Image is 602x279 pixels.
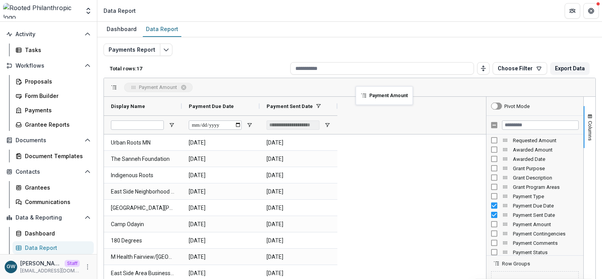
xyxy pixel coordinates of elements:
[267,103,313,109] span: Payment Sent Date
[513,240,579,246] span: Payment Comments
[477,62,490,75] button: Toggle auto height
[111,233,175,249] span: 180 Degrees
[486,173,583,182] div: Grant Description Column
[111,216,175,232] span: Camp Odayin
[25,92,88,100] div: Form Builder
[12,104,94,117] a: Payments
[143,23,181,35] div: Data Report
[139,84,177,90] span: Payment Amount
[189,120,242,130] input: Payment Due Date Filter Input
[513,156,579,162] span: Awarded Date
[12,150,94,162] a: Document Templates
[513,203,579,209] span: Payment Due Date
[25,152,88,160] div: Document Templates
[104,23,140,35] div: Dashboard
[16,169,81,175] span: Contacts
[83,3,94,19] button: Open entity switcher
[25,183,88,192] div: Grantees
[486,229,583,238] div: Payment Contingencies Column
[513,212,579,218] span: Payment Sent Date
[513,138,579,143] span: Requested Amount
[3,211,94,224] button: Open Data & Reporting
[513,194,579,199] span: Payment Type
[189,103,234,109] span: Payment Due Date
[16,63,81,69] span: Workflows
[12,89,94,102] a: Form Builder
[189,135,253,151] span: [DATE]
[25,46,88,54] div: Tasks
[189,151,253,167] span: [DATE]
[486,238,583,248] div: Payment Comments Column
[502,261,530,267] span: Row Groups
[16,31,81,38] span: Activity
[25,106,88,114] div: Payments
[12,227,94,240] a: Dashboard
[267,216,330,232] span: [DATE]
[513,249,579,255] span: Payment Status
[486,136,583,145] div: Requested Amount Column
[3,28,94,40] button: Open Activity
[513,147,579,153] span: Awarded Amount
[143,22,181,37] a: Data Report
[111,120,164,130] input: Display Name Filter Input
[111,167,175,183] span: Indigenous Roots
[486,145,583,154] div: Awarded Amount Column
[486,182,583,192] div: Grant Program Areas Column
[3,134,94,146] button: Open Documents
[100,5,139,16] nav: breadcrumb
[486,220,583,229] div: Payment Amount Column
[111,135,175,151] span: Urban Roots MN
[267,200,330,216] span: [DATE]
[267,167,330,183] span: [DATE]
[12,118,94,131] a: Grantee Reports
[25,244,88,252] div: Data Report
[124,83,193,92] div: Row Groups
[3,3,80,19] img: Rooted Philanthropic logo
[20,267,80,274] p: [EMAIL_ADDRESS][DOMAIN_NAME]
[12,44,94,56] a: Tasks
[12,181,94,194] a: Grantees
[486,248,583,257] div: Payment Status Column
[65,260,80,267] p: Staff
[189,216,253,232] span: [DATE]
[486,192,583,201] div: Payment Type Column
[83,262,92,272] button: More
[267,249,330,265] span: [DATE]
[504,103,530,109] div: Pivot Mode
[3,166,94,178] button: Open Contacts
[513,221,579,227] span: Payment Amount
[111,184,175,200] span: East Side Neighborhood Development Company
[486,154,583,164] div: Awarded Date Column
[25,198,88,206] div: Communications
[12,195,94,208] a: Communications
[189,167,253,183] span: [DATE]
[12,241,94,254] a: Data Report
[550,62,590,75] button: Export Data
[189,200,253,216] span: [DATE]
[486,210,583,220] div: Payment Sent Date Column
[160,44,172,56] button: Edit selected report
[111,200,175,216] span: [GEOGRAPHIC_DATA][PERSON_NAME] ISD#625
[267,151,330,167] span: [DATE]
[369,86,408,105] div: Payment Amount
[3,59,94,72] button: Open Workflows
[25,77,88,85] div: Proposals
[246,122,253,128] button: Open Filter Menu
[324,122,330,128] button: Open Filter Menu
[25,229,88,237] div: Dashboard
[583,3,599,19] button: Get Help
[168,122,175,128] button: Open Filter Menu
[486,201,583,210] div: Payment Due Date Column
[513,166,579,171] span: Grant Purpose
[104,44,160,56] button: Payments Report
[20,259,61,267] p: [PERSON_NAME]
[16,137,81,144] span: Documents
[267,184,330,200] span: [DATE]
[189,249,253,265] span: [DATE]
[12,75,94,88] a: Proposals
[513,175,579,181] span: Grant Description
[111,151,175,167] span: The Sanneh Foundation
[104,7,136,15] div: Data Report
[267,233,330,249] span: [DATE]
[267,120,319,130] input: Date Filter Input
